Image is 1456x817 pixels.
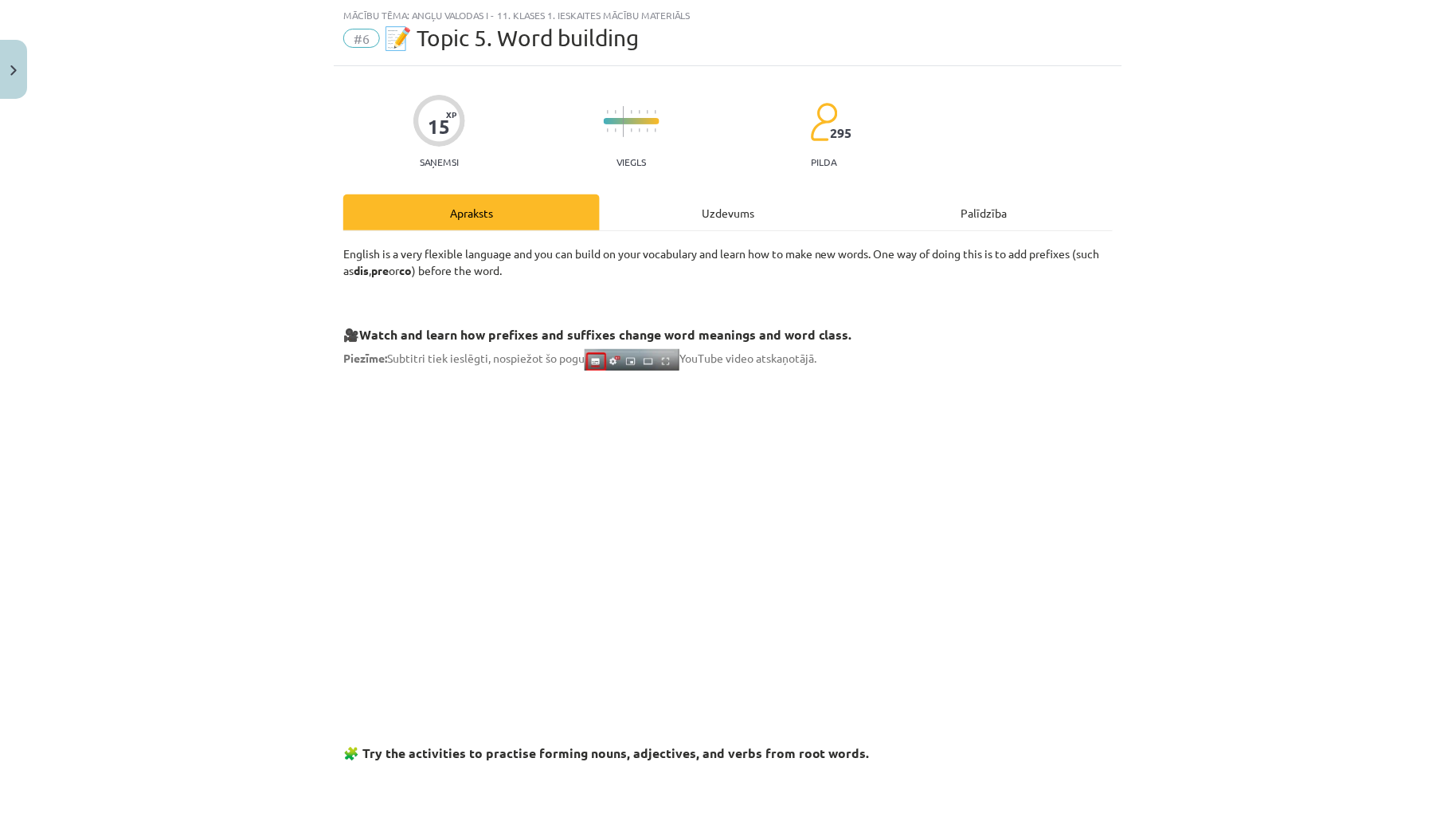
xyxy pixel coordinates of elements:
img: icon-short-line-57e1e144782c952c97e751825c79c345078a6d821885a25fce030b3d8c18986b.svg [647,128,648,132]
strong: Piezīme: [343,351,387,365]
img: icon-short-line-57e1e144782c952c97e751825c79c345078a6d821885a25fce030b3d8c18986b.svg [647,110,648,114]
span: Subtitri tiek ieslēgti, nospiežot šo pogu YouTube video atskaņotājā. [343,351,816,365]
img: icon-short-line-57e1e144782c952c97e751825c79c345078a6d821885a25fce030b3d8c18986b.svg [607,128,609,132]
img: icon-short-line-57e1e144782c952c97e751825c79c345078a6d821885a25fce030b3d8c18986b.svg [639,128,640,132]
b: pre [371,263,389,277]
img: icon-close-lesson-0947bae3869378f0d4975bcd49f059093ad1ed9edebbc8119c70593378902aed.svg [10,65,17,76]
div: Uzdevums [600,194,856,230]
img: icon-long-line-d9ea69661e0d244f92f715978eff75569469978d946b2353a9bb055b3ed8787d.svg [623,106,624,137]
div: Palīdzība [856,194,1113,230]
b: co [399,263,412,277]
p: Saņemsi [413,156,465,167]
span: #6 [343,29,380,48]
img: students-c634bb4e5e11cddfef0936a35e636f08e4e9abd3cc4e673bd6f9a4125e45ecb1.svg [810,102,838,142]
strong: 🧩 Try the activities to practise forming nouns, adjectives, and verbs from root words. [343,744,870,761]
strong: Watch and learn how prefixes and suffixes change word meanings and word class. [359,326,852,343]
img: icon-short-line-57e1e144782c952c97e751825c79c345078a6d821885a25fce030b3d8c18986b.svg [607,110,609,114]
img: icon-short-line-57e1e144782c952c97e751825c79c345078a6d821885a25fce030b3d8c18986b.svg [655,128,656,132]
img: icon-short-line-57e1e144782c952c97e751825c79c345078a6d821885a25fce030b3d8c18986b.svg [631,110,632,114]
p: English is a very flexible language and you can build on your vocabulary and learn how to make ne... [343,245,1113,279]
p: Viegls [617,156,647,167]
span: 📝 Topic 5. Word building [384,25,639,51]
img: icon-short-line-57e1e144782c952c97e751825c79c345078a6d821885a25fce030b3d8c18986b.svg [631,128,632,132]
img: icon-short-line-57e1e144782c952c97e751825c79c345078a6d821885a25fce030b3d8c18986b.svg [655,110,656,114]
h3: 🎥 [343,315,1113,344]
img: icon-short-line-57e1e144782c952c97e751825c79c345078a6d821885a25fce030b3d8c18986b.svg [639,110,640,114]
img: icon-short-line-57e1e144782c952c97e751825c79c345078a6d821885a25fce030b3d8c18986b.svg [615,128,616,132]
span: XP [446,110,456,119]
div: Mācību tēma: Angļu valodas i - 11. klases 1. ieskaites mācību materiāls [343,10,1113,21]
p: pilda [812,156,837,167]
img: icon-short-line-57e1e144782c952c97e751825c79c345078a6d821885a25fce030b3d8c18986b.svg [615,110,616,114]
span: 295 [830,126,851,140]
div: 15 [429,116,451,138]
b: dis [354,263,369,277]
div: Apraksts [343,194,600,230]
